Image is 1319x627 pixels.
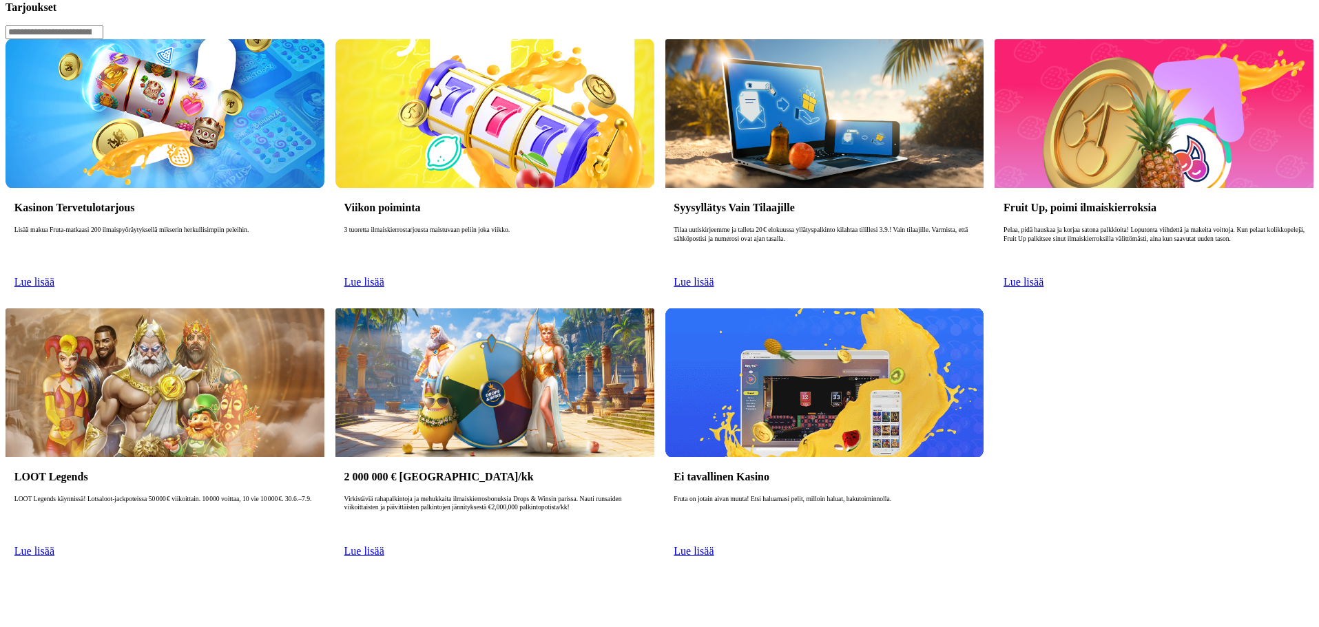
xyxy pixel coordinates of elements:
[995,39,1313,188] img: Fruit Up, poimi ilmaiskierroksia
[665,308,984,457] img: Ei tavallinen Kasino
[674,276,714,288] a: Lue lisää
[6,308,324,457] img: LOOT Legends
[344,470,645,483] h3: 2 000 000 € [GEOGRAPHIC_DATA]/kk
[674,226,975,270] p: Tilaa uutiskirjeemme ja talleta 20 € elokuussa yllätyspalkinto kilahtaa tilillesi 3.9.! Vain tila...
[14,276,54,288] a: Lue lisää
[674,201,975,214] h3: Syysyllätys Vain Tilaajille
[665,39,984,188] img: Syysyllätys Vain Tilaajille
[1004,276,1043,288] a: Lue lisää
[6,1,1313,14] h3: Tarjoukset
[674,470,975,483] h3: Ei tavallinen Kasino
[14,201,315,214] h3: Kasinon Tervetulotarjous
[344,545,384,557] a: Lue lisää
[344,201,645,214] h3: Viikon poiminta
[1004,226,1305,270] p: Pelaa, pidä hauskaa ja korjaa satona palkkioita! Loputonta viihdettä ja makeita voittoja. Kun pel...
[335,308,654,457] img: 2 000 000 € Palkintopotti/kk
[6,39,324,188] img: Kasinon Tervetulotarjous
[344,495,645,539] p: Virkistäviä rahapalkintoja ja mehukkaita ilmaiskierrosbonuksia Drops & Winsin parissa. Nauti runs...
[674,495,975,539] p: Fruta on jotain aivan muuta! Etsi haluamasi pelit, milloin haluat, hakutoiminnolla.
[674,545,714,557] a: Lue lisää
[6,25,103,39] input: Search
[344,276,384,288] a: Lue lisää
[14,470,315,483] h3: LOOT Legends
[335,39,654,188] img: Viikon poiminta
[14,495,315,539] p: LOOT Legends käynnissä! Lotsaloot‑jackpoteissa 50 000 € viikoittain. 10 000 voittaa, 10 vie 10 00...
[1004,201,1305,214] h3: Fruit Up, poimi ilmaiskierroksia
[344,226,645,270] p: 3 tuoretta ilmaiskierrostarjousta maistuvaan peliin joka viikko.
[14,545,54,557] a: Lue lisää
[14,226,315,270] p: Lisää makua Fruta-matkaasi 200 ilmaispyöräytyksellä mikserin herkullisimpiin peleihin.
